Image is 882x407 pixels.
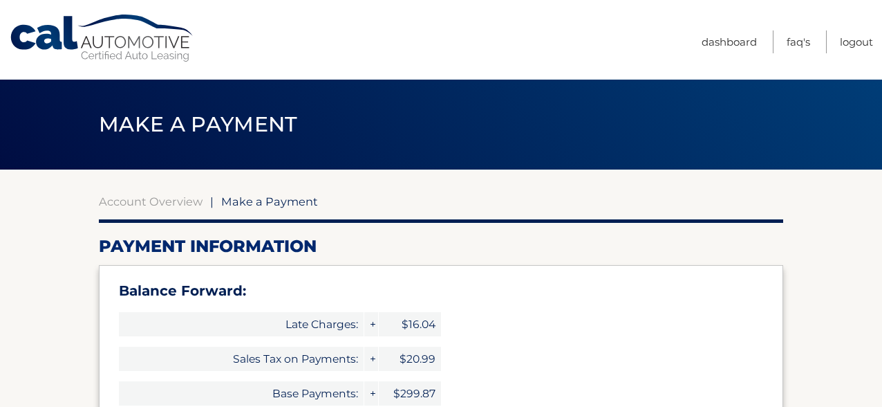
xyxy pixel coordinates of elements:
[379,381,441,406] span: $299.87
[702,30,757,53] a: Dashboard
[787,30,810,53] a: FAQ's
[119,347,364,371] span: Sales Tax on Payments:
[379,312,441,336] span: $16.04
[840,30,873,53] a: Logout
[119,282,763,300] h3: Balance Forward:
[99,111,297,137] span: Make a Payment
[119,312,364,336] span: Late Charges:
[99,236,783,257] h2: Payment Information
[379,347,441,371] span: $20.99
[364,381,378,406] span: +
[99,195,203,208] a: Account Overview
[119,381,364,406] span: Base Payments:
[221,195,318,208] span: Make a Payment
[364,312,378,336] span: +
[210,195,214,208] span: |
[9,14,196,63] a: Cal Automotive
[364,347,378,371] span: +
